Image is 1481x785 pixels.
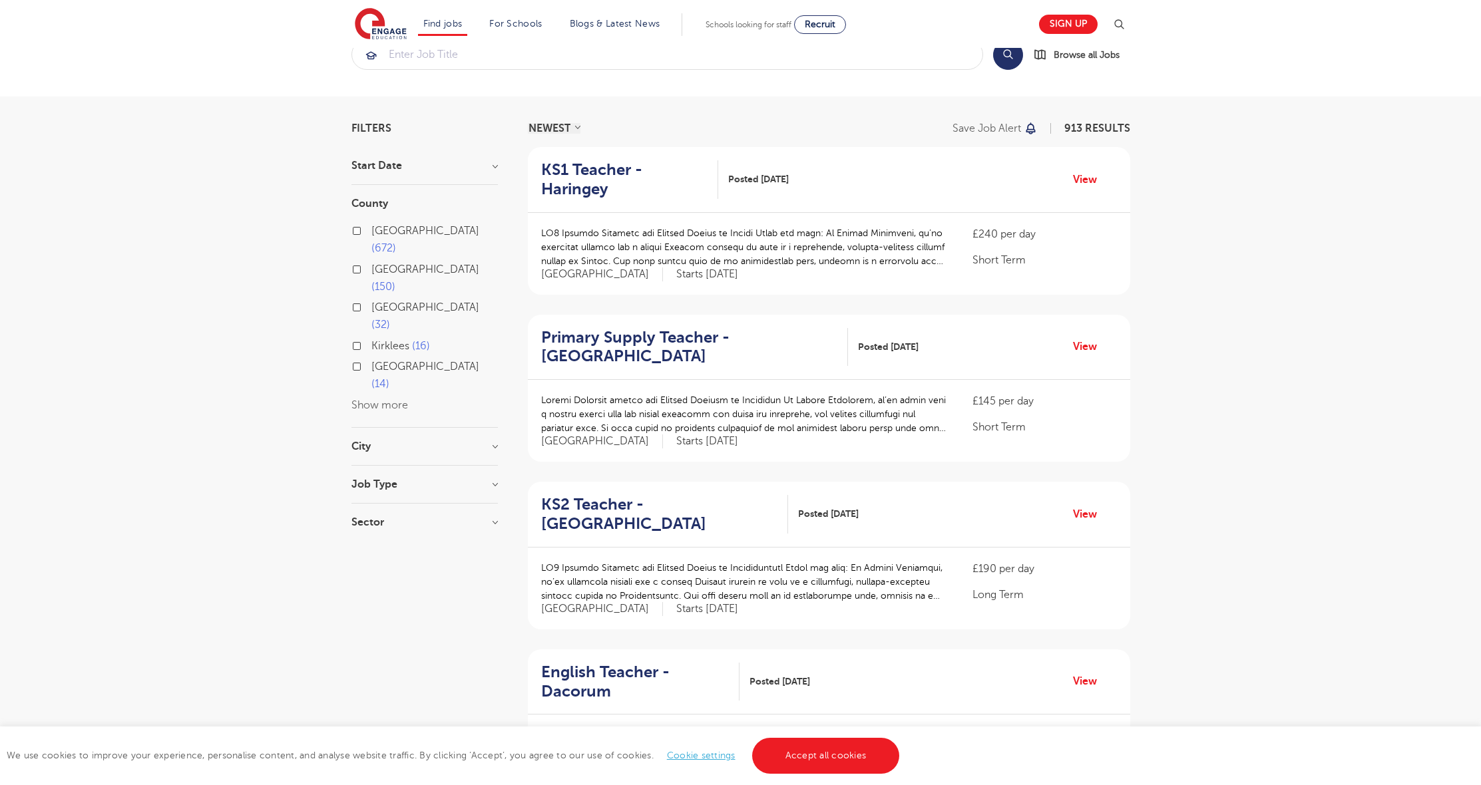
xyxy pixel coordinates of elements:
[351,399,408,411] button: Show more
[541,226,947,268] p: LO8 Ipsumdo Sitametc adi Elitsed Doeius te Incidi Utlab etd magn: Al Enimad Minimveni, qu’no exer...
[371,378,389,390] span: 14
[972,393,1116,409] p: £145 per day
[676,267,738,281] p: Starts [DATE]
[371,281,395,293] span: 150
[351,160,498,171] h3: Start Date
[541,267,663,281] span: [GEOGRAPHIC_DATA]
[706,20,791,29] span: Schools looking for staff
[541,160,719,199] a: KS1 Teacher - Haringey
[570,19,660,29] a: Blogs & Latest News
[371,361,479,373] span: [GEOGRAPHIC_DATA]
[1054,47,1120,63] span: Browse all Jobs
[1064,122,1130,134] span: 913 RESULTS
[541,602,663,616] span: [GEOGRAPHIC_DATA]
[752,738,900,774] a: Accept all cookies
[371,301,380,310] input: [GEOGRAPHIC_DATA] 32
[972,252,1116,268] p: Short Term
[351,39,983,70] div: Submit
[371,301,479,313] span: [GEOGRAPHIC_DATA]
[423,19,463,29] a: Find jobs
[541,495,777,534] h2: KS2 Teacher - [GEOGRAPHIC_DATA]
[676,602,738,616] p: Starts [DATE]
[794,15,846,34] a: Recruit
[952,123,1038,134] button: Save job alert
[667,750,736,760] a: Cookie settings
[1073,673,1107,690] a: View
[371,263,380,272] input: [GEOGRAPHIC_DATA] 150
[541,434,663,448] span: [GEOGRAPHIC_DATA]
[858,340,919,354] span: Posted [DATE]
[541,328,837,367] h2: Primary Supply Teacher - [GEOGRAPHIC_DATA]
[371,340,380,349] input: Kirklees 16
[351,479,498,490] h3: Job Type
[805,19,835,29] span: Recruit
[371,225,380,234] input: [GEOGRAPHIC_DATA] 672
[541,328,848,367] a: Primary Supply Teacher - [GEOGRAPHIC_DATA]
[351,198,498,209] h3: County
[355,8,407,41] img: Engage Education
[371,263,479,275] span: [GEOGRAPHIC_DATA]
[412,340,430,352] span: 16
[371,340,409,352] span: Kirklees
[1039,15,1098,34] a: Sign up
[972,419,1116,435] p: Short Term
[749,675,810,689] span: Posted [DATE]
[993,40,1023,70] button: Search
[7,750,903,760] span: We use cookies to improve your experience, personalise content, and analyse website traffic. By c...
[1034,47,1130,63] a: Browse all Jobs
[351,517,498,528] h3: Sector
[371,242,396,254] span: 672
[371,319,390,331] span: 32
[1073,171,1107,188] a: View
[798,507,859,521] span: Posted [DATE]
[352,40,982,69] input: Submit
[541,663,740,701] a: English Teacher - Dacorum
[676,434,738,448] p: Starts [DATE]
[1073,506,1107,523] a: View
[489,19,542,29] a: For Schools
[728,172,789,186] span: Posted [DATE]
[351,123,391,134] span: Filters
[541,393,947,435] p: Loremi Dolorsit ametco adi Elitsed Doeiusm te Incididun Ut Labore Etdolorem, al’en admin veni q n...
[1073,338,1107,355] a: View
[351,441,498,452] h3: City
[371,225,479,237] span: [GEOGRAPHIC_DATA]
[541,663,729,701] h2: English Teacher - Dacorum
[541,160,708,199] h2: KS1 Teacher - Haringey
[972,226,1116,242] p: £240 per day
[972,587,1116,603] p: Long Term
[541,495,788,534] a: KS2 Teacher - [GEOGRAPHIC_DATA]
[972,561,1116,577] p: £190 per day
[371,361,380,369] input: [GEOGRAPHIC_DATA] 14
[952,123,1021,134] p: Save job alert
[541,561,947,603] p: LO9 Ipsumdo Sitametc adi Elitsed Doeius te Incididuntutl Etdol mag aliq: En Admini Veniamqui, no’...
